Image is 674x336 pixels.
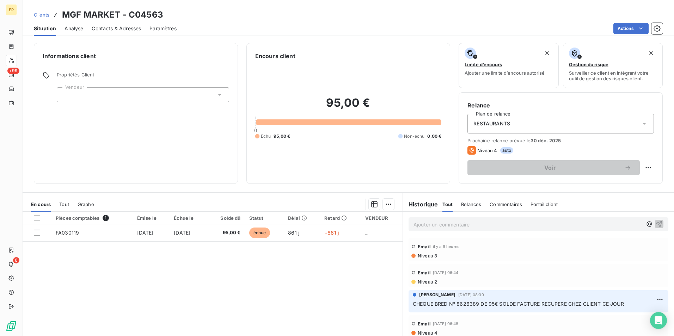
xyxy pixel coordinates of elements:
[417,330,437,336] span: Niveau 4
[174,215,203,221] div: Échue le
[78,201,94,207] span: Graphe
[137,215,166,221] div: Émise le
[403,200,438,209] h6: Historique
[211,215,240,221] div: Solde dû
[465,62,502,67] span: Limite d’encours
[465,70,545,76] span: Ajouter une limite d’encours autorisé
[490,201,522,207] span: Commentaires
[433,270,459,275] span: [DATE] 06:44
[365,215,398,221] div: VENDEUR
[7,68,19,74] span: +99
[461,201,481,207] span: Relances
[418,270,431,275] span: Email
[613,23,649,34] button: Actions
[274,133,290,139] span: 95,00 €
[563,43,663,88] button: Gestion du risqueSurveiller ce client en intégrant votre outil de gestion des risques client.
[254,127,257,133] span: 0
[34,11,49,18] a: Clients
[365,230,367,236] span: _
[255,96,442,117] h2: 95,00 €
[149,25,177,32] span: Paramètres
[324,215,357,221] div: Retard
[288,230,299,236] span: 861 j
[34,12,49,18] span: Clients
[13,257,19,263] span: 6
[65,25,83,32] span: Analyse
[500,147,514,154] span: auto
[261,133,271,139] span: Échu
[467,101,654,110] h6: Relance
[137,230,154,236] span: [DATE]
[433,322,459,326] span: [DATE] 06:48
[650,312,667,329] div: Open Intercom Messenger
[419,292,455,298] span: [PERSON_NAME]
[427,133,441,139] span: 0,00 €
[467,160,640,175] button: Voir
[103,215,109,221] span: 1
[249,228,270,238] span: échue
[569,70,657,81] span: Surveiller ce client en intégrant votre outil de gestion des risques client.
[6,4,17,15] div: EP
[413,301,624,307] span: CHEQUE BRED N° 8626389 DE 95€ SOLDE FACTURE RECUPERE CHEZ CLIENT CE JOUR
[477,148,497,153] span: Niveau 4
[324,230,339,236] span: +861 j
[288,215,316,221] div: Délai
[569,62,608,67] span: Gestion du risque
[404,133,424,139] span: Non-échu
[43,52,229,60] h6: Informations client
[433,244,459,249] span: il y a 9 heures
[211,229,240,236] span: 95,00 €
[255,52,295,60] h6: Encours client
[6,321,17,332] img: Logo LeanPay
[467,138,654,143] span: Prochaine relance prévue le
[531,201,558,207] span: Portail client
[249,215,280,221] div: Statut
[458,293,484,297] span: [DATE] 08:39
[62,8,163,21] h3: MGF MARKET - C04563
[31,201,51,207] span: En cours
[459,43,558,88] button: Limite d’encoursAjouter une limite d’encours autorisé
[418,244,431,249] span: Email
[34,25,56,32] span: Situation
[174,230,190,236] span: [DATE]
[56,215,129,221] div: Pièces comptables
[531,138,561,143] span: 30 déc. 2025
[59,201,69,207] span: Tout
[418,321,431,326] span: Email
[417,253,437,259] span: Niveau 3
[442,201,453,207] span: Tout
[417,279,437,285] span: Niveau 2
[63,92,68,98] input: Ajouter une valeur
[473,120,510,127] span: RESTAURANTS
[92,25,141,32] span: Contacts & Adresses
[56,230,79,236] span: FA030119
[476,165,624,170] span: Voir
[57,72,229,82] span: Propriétés Client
